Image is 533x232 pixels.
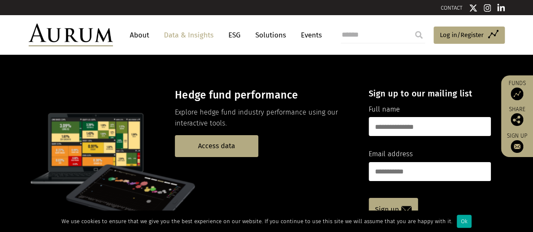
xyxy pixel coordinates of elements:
a: ESG [224,27,245,43]
img: Sign up to our newsletter [511,140,523,153]
label: Full name [369,104,400,115]
img: Linkedin icon [497,4,505,12]
div: Ok [457,215,471,228]
a: Funds [505,80,529,100]
img: Aurum [29,24,113,46]
span: Log in/Register [440,30,484,40]
img: Twitter icon [469,4,477,12]
a: Sign up [369,198,418,221]
h3: Hedge fund performance [175,89,354,101]
input: Submit [410,27,427,43]
a: Solutions [251,27,290,43]
p: Explore hedge fund industry performance using our interactive tools. [175,107,354,129]
label: Email address [369,149,413,160]
a: CONTACT [441,5,463,11]
img: Access Funds [511,88,523,100]
img: email-icon [401,206,412,214]
img: Share this post [511,113,523,126]
h4: Sign up to our mailing list [369,88,491,99]
img: Instagram icon [484,4,491,12]
div: Share [505,107,529,126]
a: Access data [175,135,258,157]
a: Sign up [505,132,529,153]
a: Data & Insights [160,27,218,43]
a: Events [297,27,322,43]
a: About [126,27,153,43]
a: Log in/Register [434,27,505,44]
